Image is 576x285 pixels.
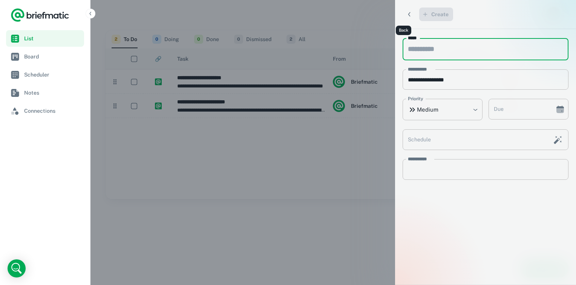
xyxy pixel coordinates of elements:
[8,259,26,277] div: Open Intercom Messenger
[403,8,416,21] button: Back
[6,66,84,83] a: Scheduler
[6,103,84,119] a: Connections
[24,107,81,115] span: Connections
[6,48,84,65] a: Board
[6,30,84,47] a: List
[408,95,423,102] label: Priority
[551,133,564,146] button: Schedule this task with AI
[396,26,411,35] div: Back
[24,34,81,43] span: List
[395,29,576,285] div: scrollable content
[553,102,568,117] button: Choose date
[6,84,84,101] a: Notes
[11,8,69,23] a: Logo
[24,70,81,79] span: Scheduler
[24,52,81,61] span: Board
[24,89,81,97] span: Notes
[403,99,483,120] div: Medium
